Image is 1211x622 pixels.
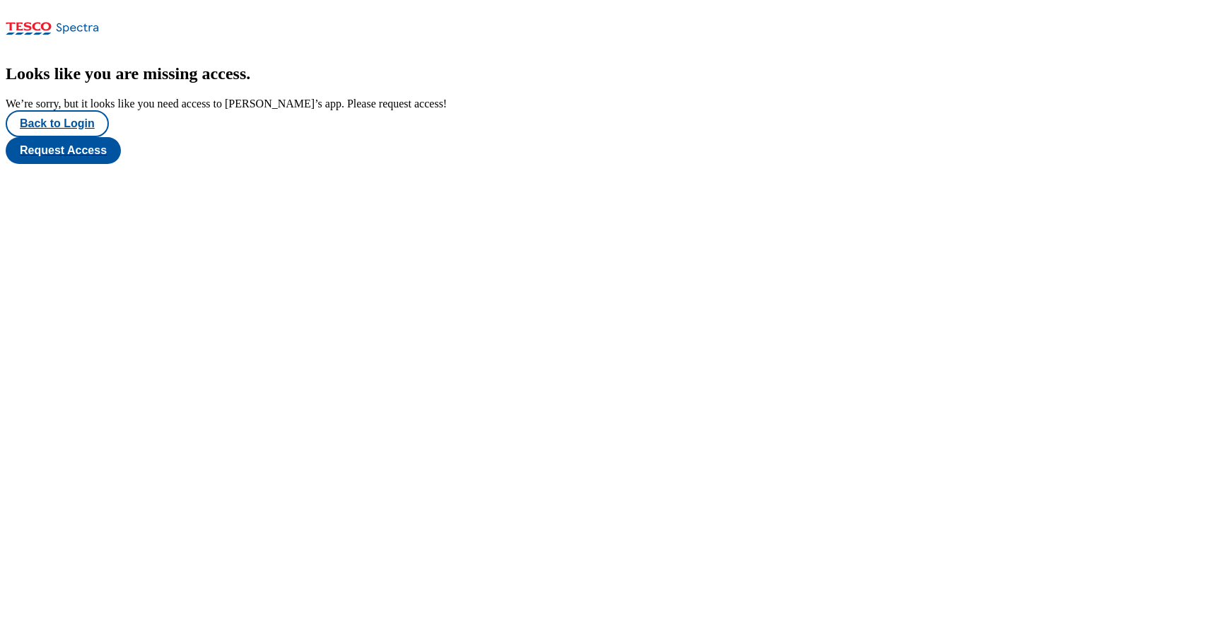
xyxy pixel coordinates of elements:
button: Back to Login [6,110,109,137]
a: Request Access [6,137,1205,164]
button: Request Access [6,137,121,164]
span: . [246,64,250,83]
a: Back to Login [6,110,1205,137]
div: We’re sorry, but it looks like you need access to [PERSON_NAME]’s app. Please request access! [6,98,1205,110]
h2: Looks like you are missing access [6,64,1205,83]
